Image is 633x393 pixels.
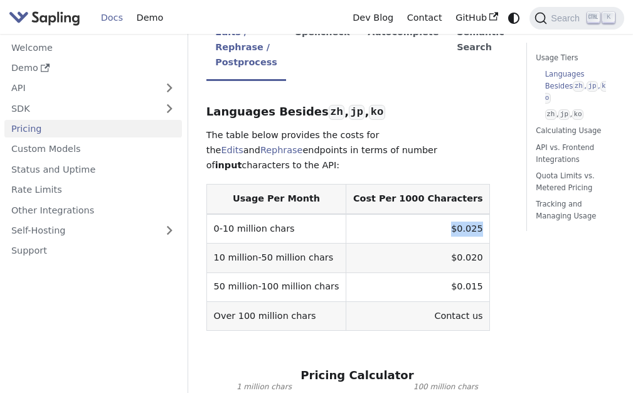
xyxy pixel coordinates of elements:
[346,8,400,28] a: Dev Blog
[4,140,182,158] a: Custom Models
[449,8,504,28] a: GitHub
[346,272,490,301] td: $0.015
[448,16,513,81] li: Semantic Search
[206,301,346,330] td: Over 100 million chars
[346,185,490,214] th: Cost Per 1000 Characters
[545,109,606,121] a: zh,jp,ko
[157,79,182,97] button: Expand sidebar category 'API'
[4,38,182,57] a: Welcome
[9,9,85,27] a: Sapling.ai
[536,142,610,166] a: API vs. Frontend Integrations
[359,16,448,81] li: Autocomplete
[547,13,587,23] span: Search
[558,109,570,120] code: jp
[9,9,80,27] img: Sapling.ai
[572,109,583,120] code: ko
[536,52,610,64] a: Usage Tiers
[400,8,449,28] a: Contact
[215,160,242,170] strong: input
[346,214,490,244] td: $0.025
[130,8,170,28] a: Demo
[346,244,490,272] td: $0.020
[329,105,344,120] code: zh
[4,79,157,97] a: API
[206,214,346,244] td: 0-10 million chars
[545,81,606,104] code: ko
[206,185,346,214] th: Usage Per Month
[286,16,359,81] li: Spellcheck
[4,222,182,240] a: Self-Hosting
[301,369,413,383] h3: Pricing Calculator
[94,8,130,28] a: Docs
[157,99,182,117] button: Expand sidebar category 'SDK'
[505,9,523,27] button: Switch between dark and light mode (currently system mode)
[536,170,610,194] a: Quota Limits vs. Metered Pricing
[346,301,490,330] td: Contact us
[369,105,385,120] code: ko
[206,128,508,173] p: The table below provides the costs for the and endpoints in terms of number of characters to the ...
[545,109,556,120] code: zh
[573,81,584,92] code: zh
[4,59,182,77] a: Demo
[349,105,364,120] code: jp
[4,181,182,199] a: Rate Limits
[4,160,182,178] a: Status and Uptime
[536,198,610,222] a: Tracking and Managing Usage
[206,16,286,81] li: Edits / Rephrase / Postprocess
[221,145,243,155] a: Edits
[206,272,346,301] td: 50 million-100 million chars
[4,242,182,260] a: Support
[206,105,508,119] h3: Languages Besides , ,
[4,120,182,138] a: Pricing
[529,7,624,30] button: Search (Ctrl+K)
[602,12,615,23] kbd: K
[536,125,610,137] a: Calculating Usage
[4,201,182,219] a: Other Integrations
[206,244,346,272] td: 10 million-50 million chars
[260,145,303,155] a: Rephrase
[545,68,606,104] a: Languages Besideszh,jp,ko
[587,81,598,92] code: jp
[4,99,157,117] a: SDK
